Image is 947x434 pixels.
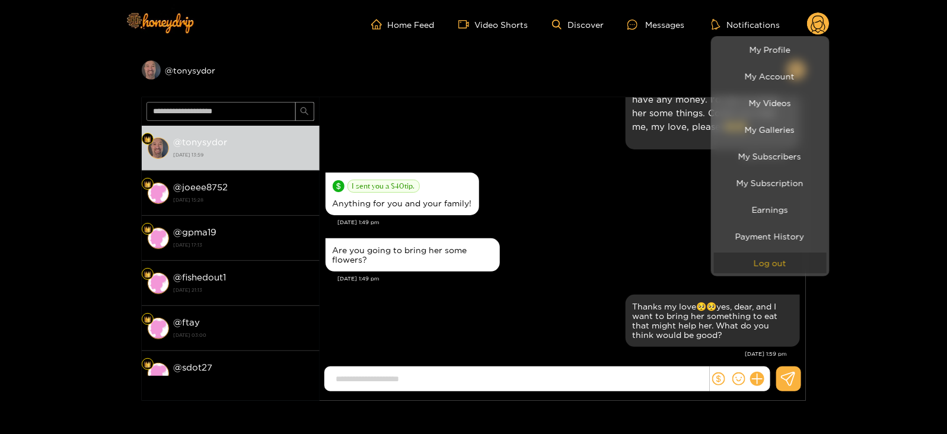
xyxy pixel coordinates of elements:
button: Log out [714,253,827,273]
a: My Videos [714,92,827,113]
a: My Galleries [714,119,827,140]
a: My Profile [714,39,827,60]
a: Earnings [714,199,827,220]
a: My Subscribers [714,146,827,167]
a: Payment History [714,226,827,247]
a: My Account [714,66,827,87]
a: My Subscription [714,173,827,193]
